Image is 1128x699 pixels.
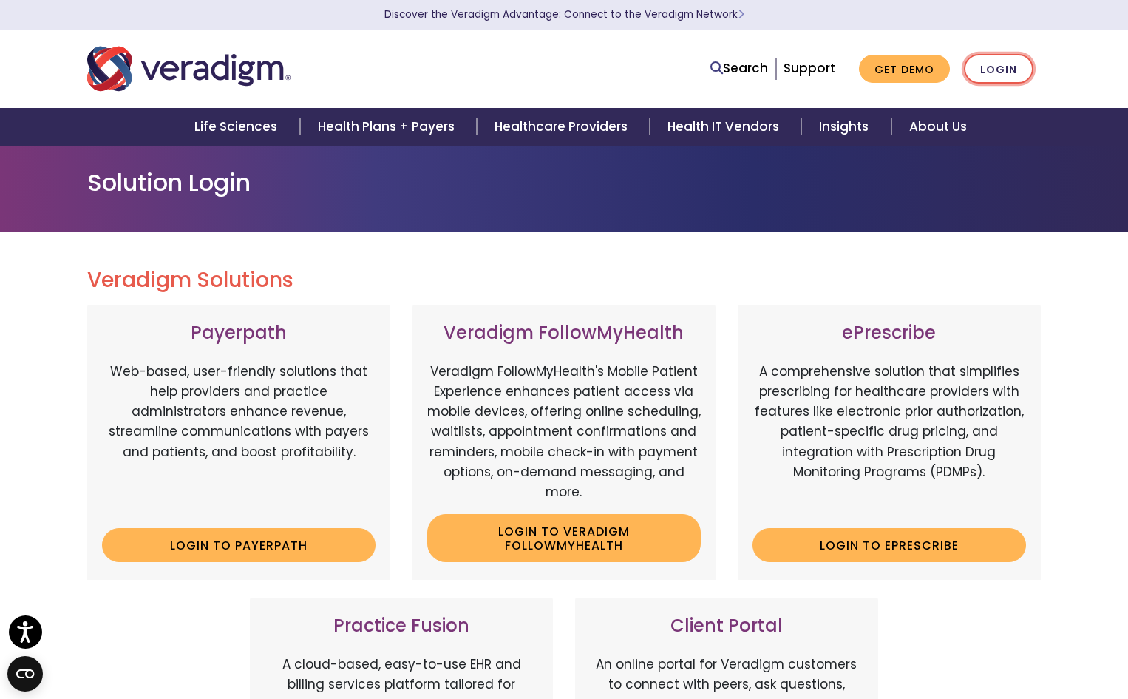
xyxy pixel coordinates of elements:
[590,615,863,637] h3: Client Portal
[102,323,376,344] h3: Payerpath
[752,362,1026,517] p: A comprehensive solution that simplifies prescribing for healthcare providers with features like ...
[384,7,744,21] a: Discover the Veradigm Advantage: Connect to the Veradigm NetworkLearn More
[801,108,891,146] a: Insights
[784,59,835,77] a: Support
[650,108,801,146] a: Health IT Vendors
[710,58,768,78] a: Search
[87,44,291,93] img: Veradigm logo
[300,108,477,146] a: Health Plans + Payers
[265,615,538,637] h3: Practice Fusion
[859,55,950,84] a: Get Demo
[844,592,1110,681] iframe: Drift Chat Widget
[891,108,985,146] a: About Us
[752,323,1026,344] h3: ePrescribe
[102,528,376,562] a: Login to Payerpath
[102,362,376,517] p: Web-based, user-friendly solutions that help providers and practice administrators enhance revenu...
[87,169,1041,197] h1: Solution Login
[477,108,650,146] a: Healthcare Providers
[427,514,701,562] a: Login to Veradigm FollowMyHealth
[87,268,1041,293] h2: Veradigm Solutions
[738,7,744,21] span: Learn More
[427,323,701,344] h3: Veradigm FollowMyHealth
[177,108,299,146] a: Life Sciences
[964,54,1033,84] a: Login
[427,362,701,502] p: Veradigm FollowMyHealth's Mobile Patient Experience enhances patient access via mobile devices, o...
[7,656,43,692] button: Open CMP widget
[752,528,1026,562] a: Login to ePrescribe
